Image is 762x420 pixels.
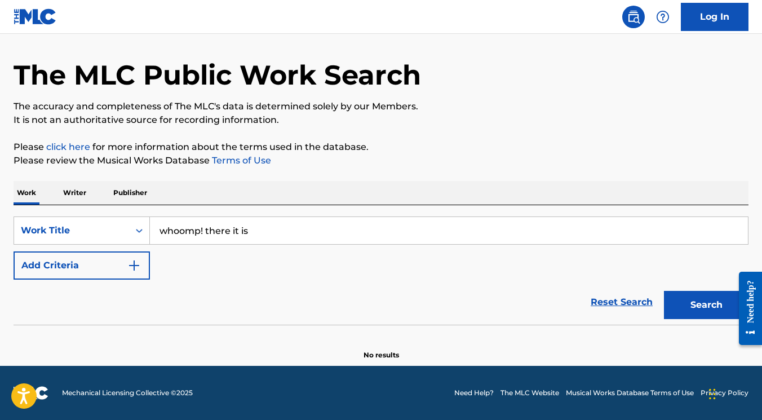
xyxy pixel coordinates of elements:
[14,140,748,154] p: Please for more information about the terms used in the database.
[681,3,748,31] a: Log In
[60,181,90,205] p: Writer
[730,263,762,354] iframe: Resource Center
[14,154,748,167] p: Please review the Musical Works Database
[706,366,762,420] iframe: Chat Widget
[14,181,39,205] p: Work
[14,58,421,92] h1: The MLC Public Work Search
[14,216,748,325] form: Search Form
[46,142,90,152] a: click here
[14,100,748,113] p: The accuracy and completeness of The MLC's data is determined solely by our Members.
[627,10,640,24] img: search
[566,388,694,398] a: Musical Works Database Terms of Use
[622,6,645,28] a: Public Search
[14,386,48,400] img: logo
[210,155,271,166] a: Terms of Use
[21,224,122,237] div: Work Title
[454,388,494,398] a: Need Help?
[14,251,150,280] button: Add Criteria
[664,291,748,319] button: Search
[14,8,57,25] img: MLC Logo
[709,377,716,411] div: Drag
[656,10,670,24] img: help
[652,6,674,28] div: Help
[364,337,399,360] p: No results
[500,388,559,398] a: The MLC Website
[585,290,658,315] a: Reset Search
[127,259,141,272] img: 9d2ae6d4665cec9f34b9.svg
[14,113,748,127] p: It is not an authoritative source for recording information.
[701,388,748,398] a: Privacy Policy
[110,181,150,205] p: Publisher
[62,388,193,398] span: Mechanical Licensing Collective © 2025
